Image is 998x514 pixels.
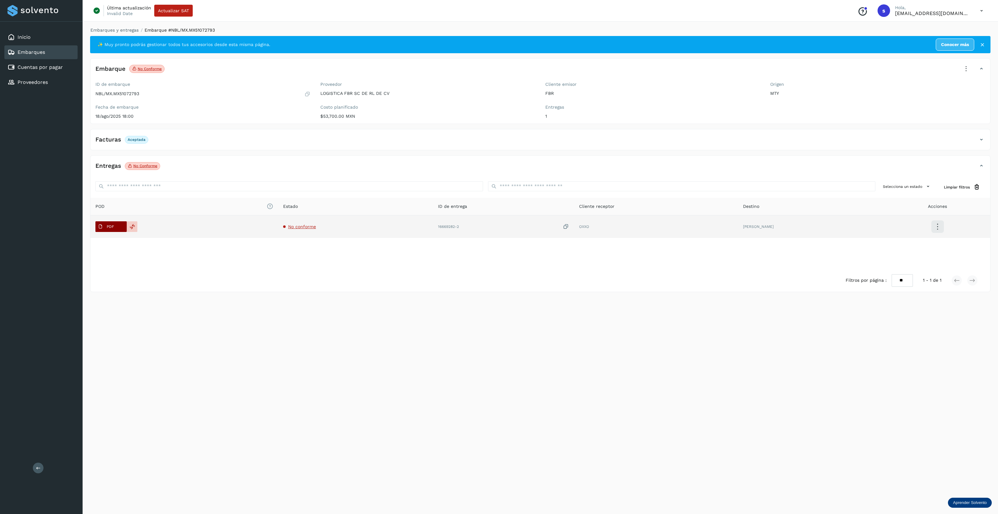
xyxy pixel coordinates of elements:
[127,221,137,232] div: Reemplazar POD
[880,181,934,192] button: Selecciona un estado
[18,64,63,70] a: Cuentas por pagar
[438,224,569,230] div: 16669282-2
[545,114,760,119] p: 1
[770,91,985,96] p: MTY
[95,162,121,170] h4: Entregas
[545,105,760,110] label: Entregas
[438,203,467,210] span: ID de entrega
[320,91,535,96] p: LOGISTICA FBR SC DE RL DE CV
[953,500,987,505] p: Aprender Solvento
[320,114,535,119] p: $53,700.00 MXN
[154,5,193,17] button: Actualizar SAT
[98,41,270,48] span: ✨ Muy pronto podrás gestionar todos tus accesorios desde esta misma página.
[939,181,985,193] button: Limpiar filtros
[320,82,535,87] label: Proveedor
[743,203,759,210] span: Destino
[944,184,970,190] span: Limpiar filtros
[928,203,947,210] span: Acciones
[90,27,990,33] nav: breadcrumb
[895,10,970,16] p: smedina@niagarawater.com
[128,137,145,142] p: Aceptada
[545,82,760,87] label: Cliente emisor
[574,215,738,238] td: OXXO
[738,215,885,238] td: [PERSON_NAME]
[107,224,114,229] p: PDF
[283,203,298,210] span: Estado
[18,34,31,40] a: Inicio
[95,82,310,87] label: ID de embarque
[4,45,78,59] div: Embarques
[95,105,310,110] label: Fecha de embarque
[846,277,887,284] span: Filtros por página :
[923,277,941,284] span: 1 - 1 de 1
[95,91,139,96] p: NBL/MX.MX51072793
[95,203,273,210] span: POD
[95,114,310,119] p: 18/ago/2025 18:00
[320,105,535,110] label: Costo planificado
[18,49,45,55] a: Embarques
[770,82,985,87] label: Origen
[138,67,162,71] p: No conforme
[4,60,78,74] div: Cuentas por pagar
[18,79,48,85] a: Proveedores
[895,5,970,10] p: Hola,
[95,221,127,232] button: PDF
[4,75,78,89] div: Proveedores
[107,5,151,11] p: Última actualización
[90,161,990,176] div: EntregasNo conforme
[288,224,316,229] span: No conforme
[107,11,133,16] p: Invalid Date
[95,136,121,143] h4: Facturas
[90,64,990,79] div: EmbarqueNo conforme
[545,91,760,96] p: FBR
[145,28,215,33] span: Embarque #NBL/MX.MX51072793
[90,28,139,33] a: Embarques y entregas
[133,164,157,168] p: No conforme
[90,134,990,150] div: FacturasAceptada
[936,39,974,51] a: Conocer más
[158,8,189,13] span: Actualizar SAT
[948,498,992,508] div: Aprender Solvento
[579,203,614,210] span: Cliente receptor
[4,30,78,44] div: Inicio
[95,65,125,73] h4: Embarque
